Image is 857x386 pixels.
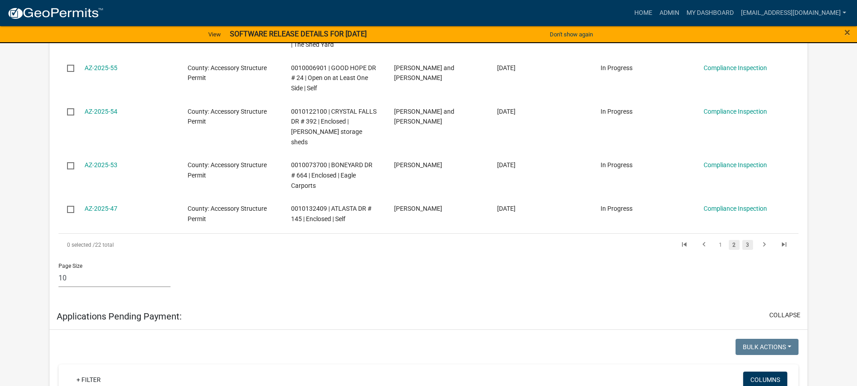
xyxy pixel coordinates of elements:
[291,205,372,222] span: 0010132409 | ATLASTA DR # 145 | Enclosed | Self
[695,240,713,250] a: go to previous page
[546,27,597,42] button: Don't show again
[683,4,737,22] a: My Dashboard
[205,27,224,42] a: View
[230,30,367,38] strong: SOFTWARE RELEASE DETAILS FOR [DATE]
[394,205,442,212] span: John Miller
[291,161,372,189] span: 0010073700 | BONEYARD DR # 664 | Enclosed | Eagle Carports
[631,4,656,22] a: Home
[67,242,95,248] span: 0 selected /
[844,27,850,38] button: Close
[704,205,767,212] a: Compliance Inspection
[742,240,753,250] a: 3
[188,205,267,222] span: County: Accessory Structure Permit
[715,240,726,250] a: 1
[741,237,754,253] li: page 3
[714,237,727,253] li: page 1
[57,311,182,322] h5: Applications Pending Payment:
[729,240,740,250] a: 2
[188,161,267,179] span: County: Accessory Structure Permit
[737,4,850,22] a: [EMAIL_ADDRESS][DOMAIN_NAME]
[704,108,767,115] a: Compliance Inspection
[497,108,516,115] span: 07/31/2025
[727,237,741,253] li: page 2
[58,234,351,256] div: 22 total
[601,108,633,115] span: In Progress
[394,108,454,125] span: Robert and monica Turney
[601,205,633,212] span: In Progress
[85,161,117,169] a: AZ-2025-53
[676,240,693,250] a: go to first page
[394,161,442,169] span: Donna Vrba
[844,26,850,39] span: ×
[188,108,267,125] span: County: Accessory Structure Permit
[188,64,267,82] span: County: Accessory Structure Permit
[736,339,799,355] button: Bulk Actions
[497,64,516,71] span: 07/31/2025
[291,64,376,92] span: 0010006901 | GOOD HOPE DR # 24 | Open on at Least One Side | Self
[85,64,117,71] a: AZ-2025-55
[704,161,767,169] a: Compliance Inspection
[776,240,793,250] a: go to last page
[601,64,633,71] span: In Progress
[291,108,377,146] span: 0010122100 | CRYSTAL FALLS DR # 392 | Enclosed | Yoders storage sheds
[85,205,117,212] a: AZ-2025-47
[394,64,454,82] span: Ryan and Ashten Hutton
[756,240,773,250] a: go to next page
[497,205,516,212] span: 07/24/2025
[656,4,683,22] a: Admin
[704,64,767,71] a: Compliance Inspection
[497,161,516,169] span: 07/30/2025
[85,108,117,115] a: AZ-2025-54
[769,311,800,320] button: collapse
[601,161,633,169] span: In Progress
